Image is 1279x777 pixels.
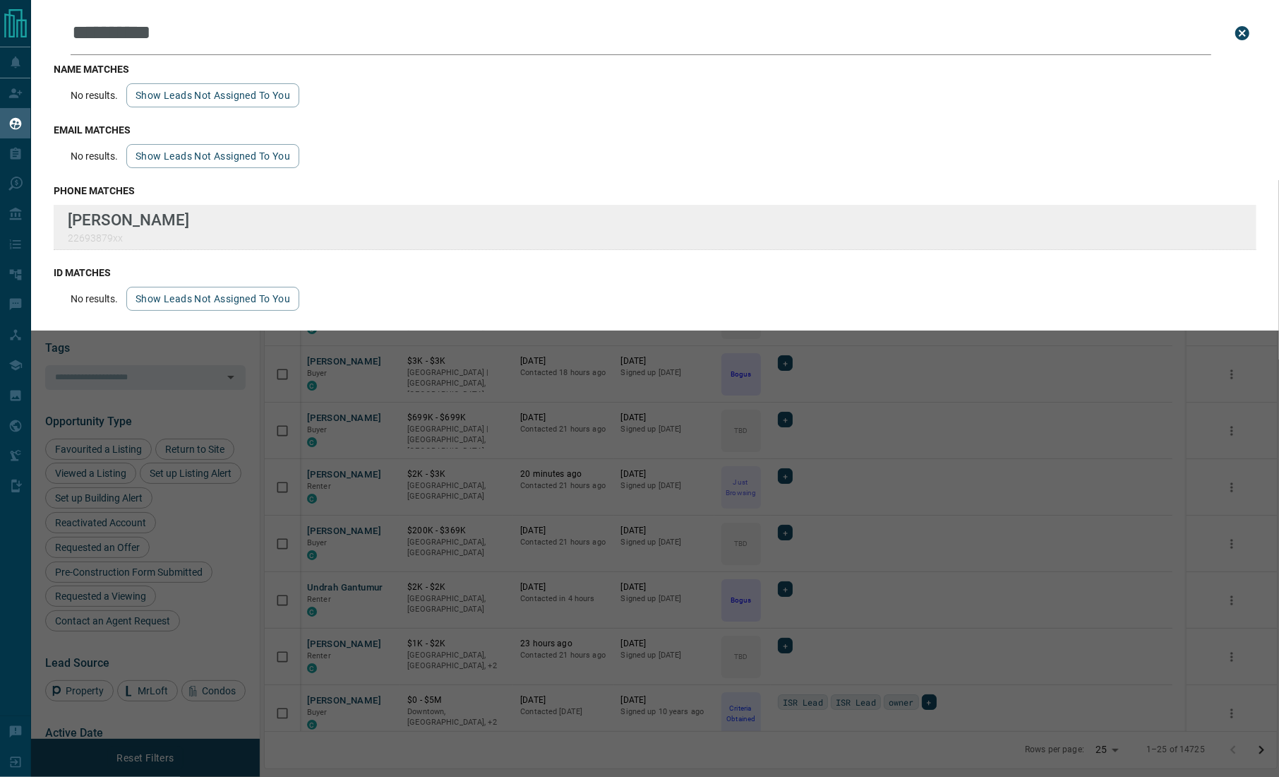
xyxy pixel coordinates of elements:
[1228,19,1256,47] button: close search bar
[68,232,189,244] p: 22693879xx
[126,144,299,168] button: show leads not assigned to you
[71,150,118,162] p: No results.
[126,287,299,311] button: show leads not assigned to you
[54,64,1256,75] h3: name matches
[71,293,118,304] p: No results.
[68,210,189,229] p: [PERSON_NAME]
[54,124,1256,136] h3: email matches
[126,83,299,107] button: show leads not assigned to you
[54,185,1256,196] h3: phone matches
[71,90,118,101] p: No results.
[54,267,1256,278] h3: id matches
